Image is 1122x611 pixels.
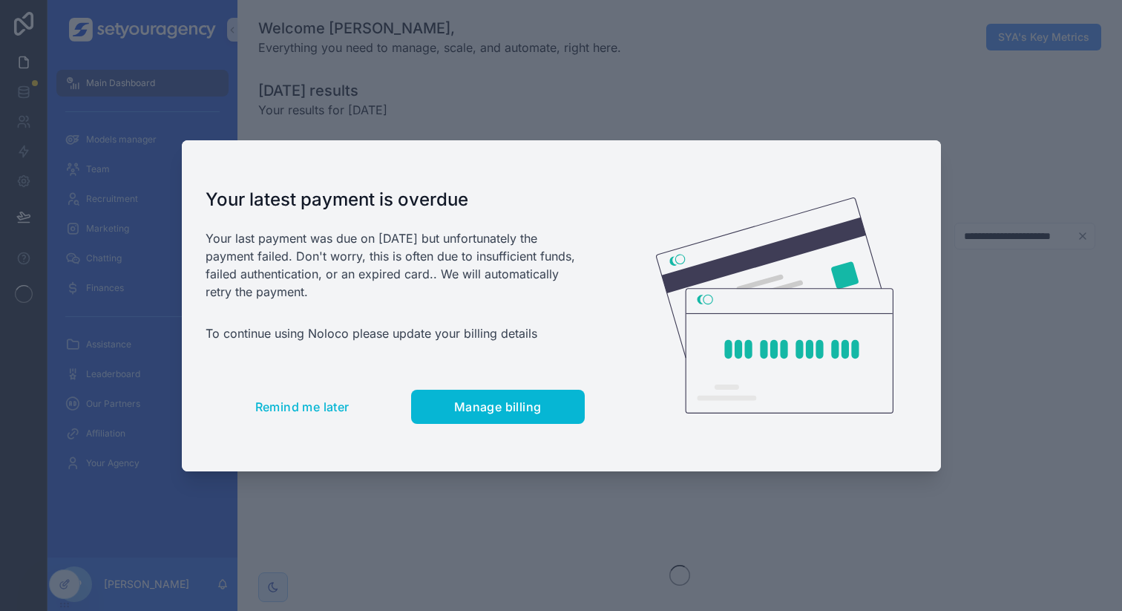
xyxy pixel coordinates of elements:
[206,229,585,301] p: Your last payment was due on [DATE] but unfortunately the payment failed. Don't worry, this is of...
[656,197,893,414] img: Credit card illustration
[454,399,542,414] span: Manage billing
[411,390,585,424] button: Manage billing
[255,399,350,414] span: Remind me later
[206,390,399,424] button: Remind me later
[206,324,585,342] p: To continue using Noloco please update your billing details
[206,188,585,212] h1: Your latest payment is overdue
